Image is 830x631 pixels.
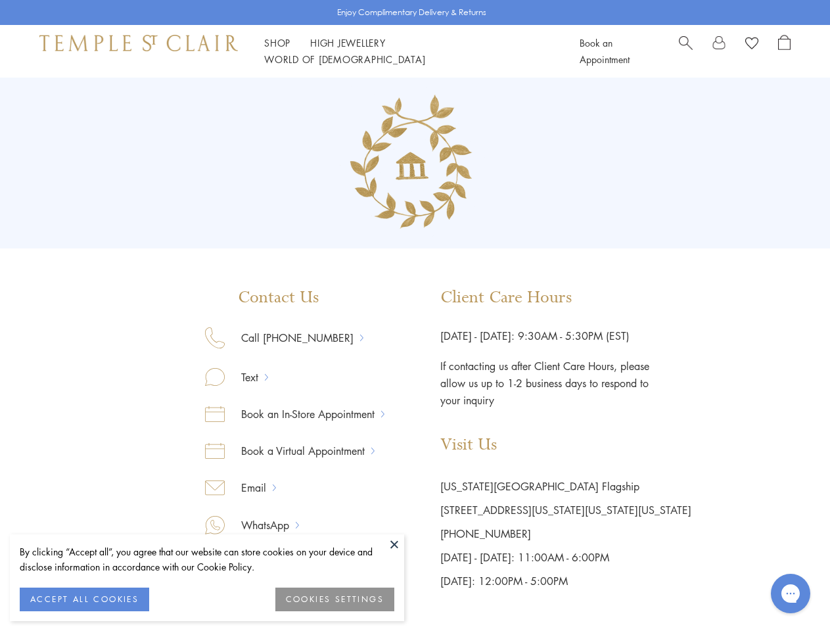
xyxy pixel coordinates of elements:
[225,369,265,386] a: Text
[225,406,381,423] a: Book an In-Store Appointment
[264,35,550,68] nav: Main navigation
[440,435,691,455] p: Visit Us
[20,588,149,611] button: ACCEPT ALL COOKIES
[440,526,531,541] a: [PHONE_NUMBER]
[679,35,693,68] a: Search
[225,442,371,459] a: Book a Virtual Appointment
[337,6,486,19] p: Enjoy Complimentary Delivery & Returns
[440,327,691,344] p: [DATE] - [DATE]: 9:30AM - 5:30PM (EST)
[264,36,290,49] a: ShopShop
[20,544,394,574] div: By clicking “Accept all”, you agree that our website can store cookies on your device and disclos...
[745,35,758,55] a: View Wishlist
[440,288,691,308] p: Client Care Hours
[225,329,360,346] a: Call [PHONE_NUMBER]
[205,288,384,308] p: Contact Us
[334,83,496,244] img: Group_135.png
[275,588,394,611] button: COOKIES SETTINGS
[310,36,386,49] a: High JewelleryHigh Jewellery
[764,569,817,618] iframe: Gorgias live chat messenger
[580,36,630,66] a: Book an Appointment
[778,35,791,68] a: Open Shopping Bag
[440,344,651,409] p: If contacting us after Client Care Hours, please allow us up to 1-2 business days to respond to y...
[264,53,425,66] a: World of [DEMOGRAPHIC_DATA]World of [DEMOGRAPHIC_DATA]
[440,503,691,517] a: [STREET_ADDRESS][US_STATE][US_STATE][US_STATE]
[440,569,691,593] p: [DATE]: 12:00PM - 5:00PM
[39,35,238,51] img: Temple St. Clair
[440,475,691,498] p: [US_STATE][GEOGRAPHIC_DATA] Flagship
[440,546,691,569] p: [DATE] - [DATE]: 11:00AM - 6:00PM
[225,517,296,534] a: WhatsApp
[225,479,273,496] a: Email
